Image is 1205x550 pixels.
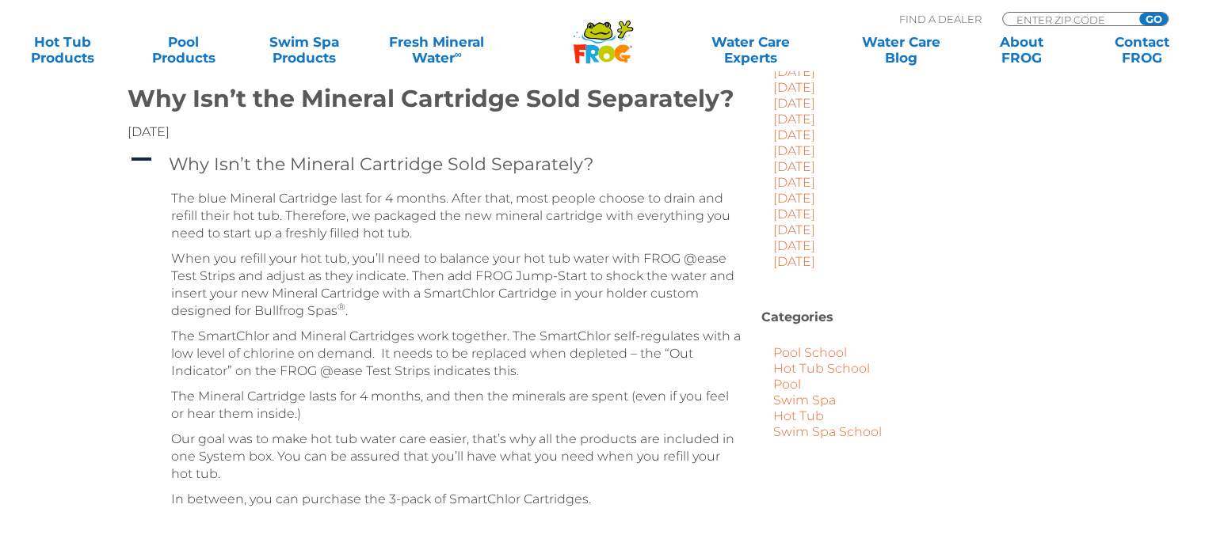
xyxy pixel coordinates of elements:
a: [DATE] [773,64,815,79]
p: The Mineral Cartridge lasts for 4 months, and then the minerals are spent (even if you feel or he... [171,388,742,423]
a: PoolProducts [136,34,230,66]
a: [DATE] [773,175,815,190]
a: [DATE] [773,222,815,237]
a: Hot Tub School [773,361,870,376]
h4: Why Isn’t the Mineral Cartridge Sold Separately? [169,150,593,178]
h1: Why Isn’t the Mineral Cartridge Sold Separately? [128,85,761,112]
a: Hot TubProducts [16,34,109,66]
input: Zip Code Form [1015,13,1122,26]
input: GO [1139,13,1168,25]
a: Pool [773,377,801,392]
a: Fresh MineralWater∞ [378,34,495,66]
a: [DATE] [773,238,815,253]
a: Swim SpaProducts [257,34,351,66]
a: Pool School [773,345,847,360]
a: Water CareBlog [854,34,948,66]
a: [DATE] [773,127,815,142]
a: [DATE] [773,191,815,206]
h2: Categories [761,309,1078,325]
p: Find A Dealer [899,12,982,26]
a: [DATE] [773,80,815,95]
a: [DATE] [773,96,815,111]
a: [DATE] [773,143,815,158]
p: When you refill your hot tub, you’ll need to balance your hot tub water with FROG @ease Test Stri... [171,250,742,320]
a: A Why Isn’t the Mineral Cartridge Sold Separately? [128,146,761,182]
a: [DATE] [773,112,815,127]
p: Our goal was to make hot tub water care easier, that’s why all the products are included in one S... [171,431,742,483]
a: [DATE] [773,207,815,222]
div: [DATE] [128,124,761,140]
sup: ® [337,301,345,313]
a: [DATE] [773,254,815,269]
span: A [129,148,153,172]
a: Hot Tub [773,408,824,423]
a: [DATE] [773,159,815,174]
p: In between, you can purchase the 3-pack of SmartChlor Cartridges. [171,491,742,508]
a: Swim Spa School [773,424,882,439]
a: AboutFROG [974,34,1068,66]
p: The blue Mineral Cartridge last for 4 months. After that, most people choose to drain and refill ... [171,190,742,242]
sup: ∞ [454,48,461,60]
p: The SmartChlor and Mineral Cartridges work together. The SmartChlor self-regulates with a low lev... [171,328,742,380]
a: Water CareExperts [674,34,827,66]
a: Swim Spa [773,393,836,408]
a: ContactFROG [1096,34,1189,66]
